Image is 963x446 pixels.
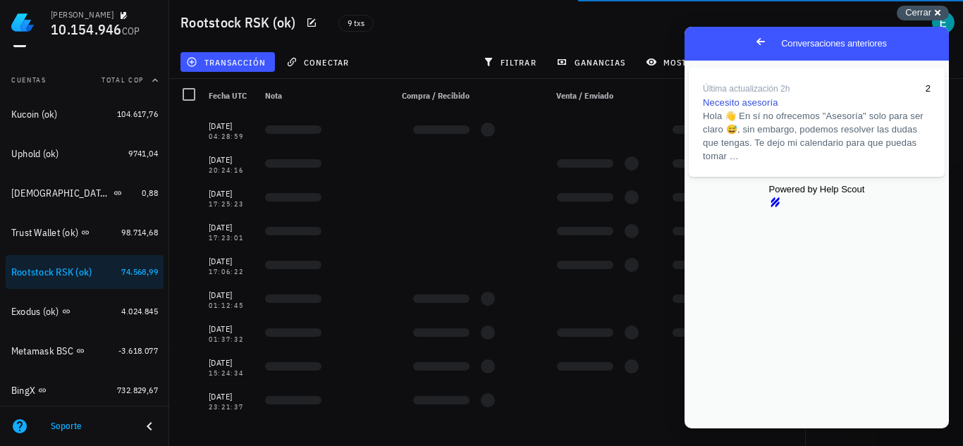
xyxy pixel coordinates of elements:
div: Loading... [557,261,613,269]
div: Venta / Enviado [529,79,619,113]
span: COP [122,25,140,37]
span: Nota [265,90,282,101]
div: Kucoin (ok) [11,109,58,120]
div: [DATE] [209,322,254,336]
div: Loading... [413,362,470,371]
div: Loading... [625,258,639,272]
div: Loading... [481,359,495,373]
div: Loading... [557,193,613,202]
a: Metamask BSC -3.618.077 [6,334,164,368]
span: conectar [289,56,349,68]
span: 9741,04 [128,148,158,159]
div: Loading... [481,123,495,137]
div: Loading... [625,224,639,238]
button: ganancias [551,52,634,72]
a: [DEMOGRAPHIC_DATA] (ok) 0,88 [6,176,164,210]
div: Exodus (ok) [11,306,59,318]
div: [DATE] [209,390,254,404]
div: Comisión [644,79,746,113]
a: Rootstock RSK (ok) 74.568,99 [6,255,164,289]
div: Loading... [625,156,639,171]
div: Uphold (ok) [11,148,59,160]
div: Loading... [265,261,321,269]
div: Loading... [673,227,740,235]
span: 104.617,76 [117,109,158,119]
div: Loading... [265,362,321,371]
div: Loading... [673,328,740,337]
span: Compra / Recibido [402,90,470,101]
div: Fecha UTC [203,79,259,113]
div: Loading... [265,396,321,404]
h1: Rootstock RSK (ok) [180,11,302,34]
div: Loading... [413,328,470,337]
div: Soporte [51,421,130,432]
div: Loading... [557,159,613,168]
div: Loading... [481,393,495,407]
a: Kucoin (ok) 104.617,76 [6,97,164,131]
span: 4.024.845 [121,306,158,316]
div: Loading... [481,292,495,306]
div: [DATE] [209,153,254,167]
span: -3.618.077 [118,345,158,356]
a: Exodus (ok) 4.024.845 [6,295,164,328]
div: Loading... [673,159,740,168]
div: Trust Wallet (ok) [11,227,78,239]
span: transacción [189,56,266,68]
div: 17:25:23 [209,201,254,208]
div: Loading... [673,193,740,202]
span: 9 txs [348,16,364,31]
button: transacción [180,52,275,72]
div: [DATE] [209,288,254,302]
iframe: Help Scout Beacon - Live Chat, Contact Form, and Knowledge Base [685,27,949,428]
span: 74.568,99 [121,266,158,277]
img: LedgiFi [11,11,34,34]
div: avatar [932,11,955,34]
div: 17:23:01 [209,235,254,242]
div: [DATE] [209,356,254,370]
button: conectar [281,52,358,72]
span: 0,88 [142,187,158,198]
div: Loading... [673,295,740,303]
div: [PERSON_NAME] [51,9,114,20]
button: Cerrar [897,6,949,20]
span: ganancias [559,56,625,68]
div: 23:21:37 [209,404,254,411]
div: Loading... [265,193,321,202]
div: [DATE] [209,119,254,133]
span: Fecha UTC [209,90,247,101]
div: Loading... [265,227,321,235]
div: [DEMOGRAPHIC_DATA] (ok) [11,187,111,199]
span: 98.714,68 [121,227,158,237]
div: Loading... [557,362,613,371]
div: Loading... [625,359,639,373]
div: 01:37:32 [209,336,254,343]
div: Loading... [557,227,613,235]
div: Loading... [265,295,321,303]
a: Trust Wallet (ok) 98.714,68 [6,216,164,249]
div: [DATE] [209,187,254,201]
div: Loading... [413,396,470,404]
div: 20:24:16 [209,167,254,174]
span: 10.154.946 [51,20,122,39]
div: 04:28:59 [209,133,254,140]
button: mostrar [640,52,713,72]
div: Loading... [265,328,321,337]
a: Uphold (ok) 9741,04 [6,137,164,171]
div: Loading... [673,125,740,134]
div: Loading... [265,159,321,168]
button: filtrar [477,52,545,72]
div: Loading... [265,125,321,134]
span: 732.829,67 [117,385,158,395]
button: CuentasTotal COP [6,63,164,97]
div: Compra / Recibido [385,79,475,113]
